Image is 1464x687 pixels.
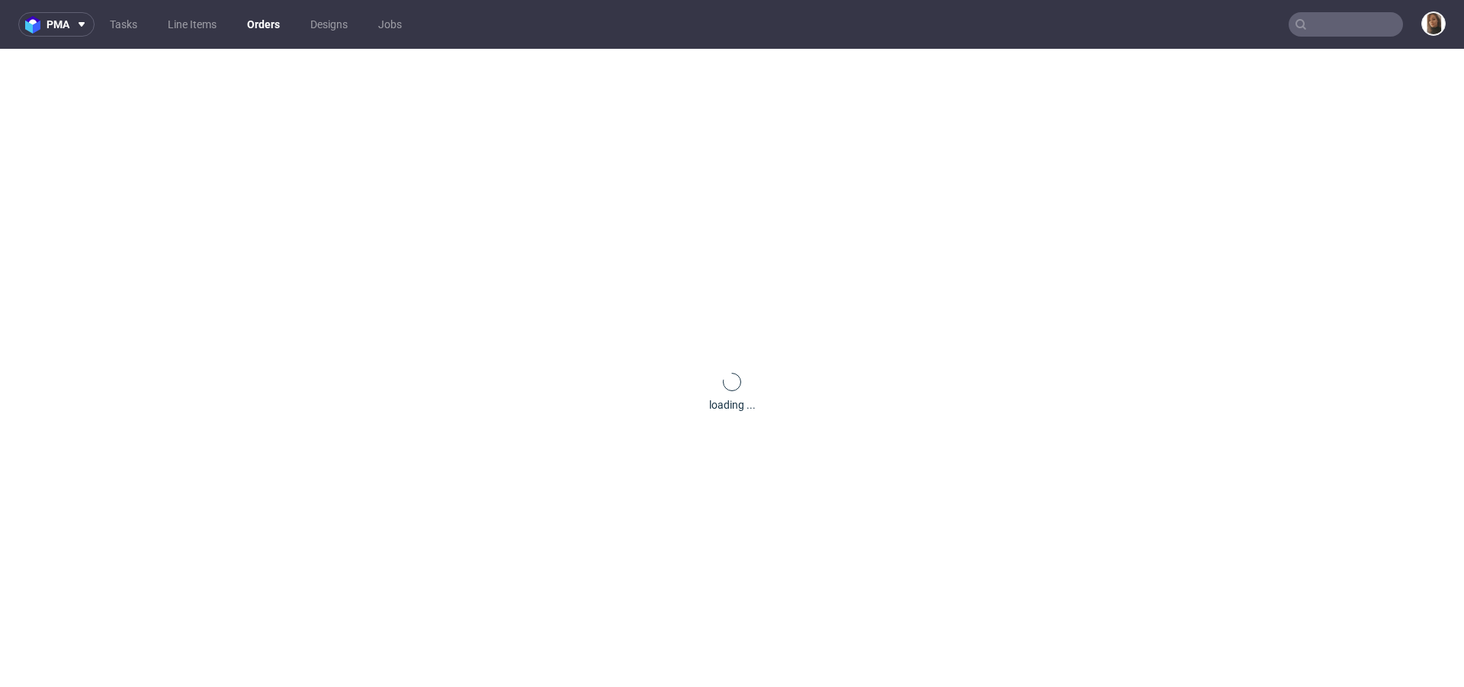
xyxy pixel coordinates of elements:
img: logo [25,16,47,34]
a: Line Items [159,12,226,37]
span: pma [47,19,69,30]
a: Tasks [101,12,146,37]
a: Designs [301,12,357,37]
img: Angelina Marć [1423,13,1444,34]
div: loading ... [709,397,756,413]
button: pma [18,12,95,37]
a: Jobs [369,12,411,37]
a: Orders [238,12,289,37]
